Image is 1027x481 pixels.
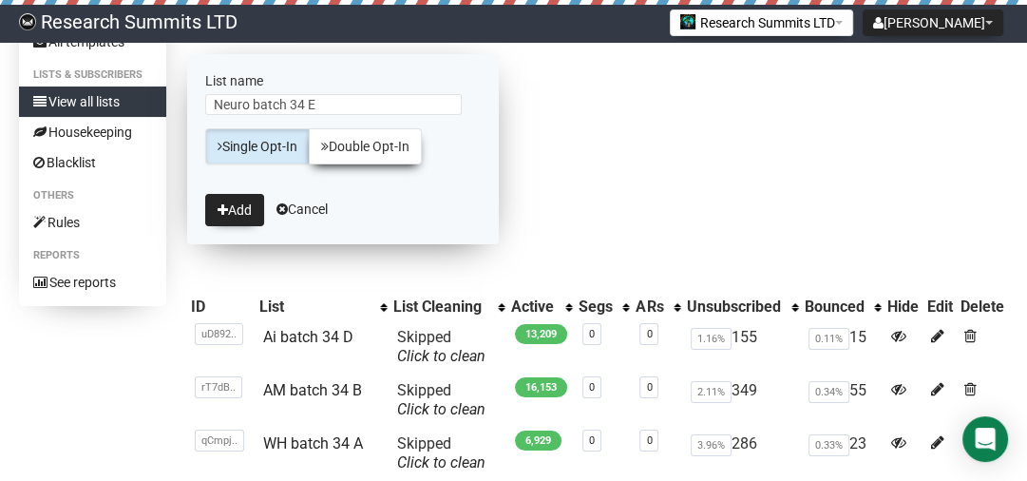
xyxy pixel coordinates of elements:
[511,298,556,317] div: Active
[19,184,166,207] li: Others
[191,298,251,317] div: ID
[683,427,801,480] td: 286
[683,374,801,427] td: 349
[515,377,567,397] span: 16,153
[808,381,849,403] span: 0.34%
[309,128,422,164] a: Double Opt-In
[263,381,362,399] a: AM batch 34 B
[205,94,462,115] input: The name of your new list
[187,294,255,320] th: ID: No sort applied, sorting is disabled
[646,381,652,394] a: 0
[19,147,166,178] a: Blacklist
[863,10,1003,36] button: [PERSON_NAME]
[589,434,595,447] a: 0
[397,400,485,418] a: Click to clean
[390,294,507,320] th: List Cleaning: No sort applied, activate to apply an ascending sort
[575,294,632,320] th: Segs: No sort applied, activate to apply an ascending sort
[801,294,884,320] th: Bounced: No sort applied, activate to apply an ascending sort
[205,194,264,226] button: Add
[884,294,922,320] th: Hide: No sort applied, sorting is disabled
[960,298,1004,317] div: Delete
[397,347,485,365] a: Click to clean
[579,298,613,317] div: Segs
[397,328,485,365] span: Skipped
[926,298,952,317] div: Edit
[962,416,1008,462] div: Open Intercom Messenger
[589,381,595,394] a: 0
[195,323,243,345] span: uD892..
[507,294,575,320] th: Active: No sort applied, activate to apply an ascending sort
[19,64,166,87] li: Lists & subscribers
[589,328,595,340] a: 0
[632,294,682,320] th: ARs: No sort applied, activate to apply an ascending sort
[256,294,390,320] th: List: No sort applied, activate to apply an ascending sort
[691,381,732,403] span: 2.11%
[263,328,353,346] a: Ai batch 34 D
[263,434,363,452] a: WH batch 34 A
[691,434,732,456] span: 3.96%
[680,14,695,29] img: 2.jpg
[801,427,884,480] td: 23
[205,128,310,164] a: Single Opt-In
[515,431,561,451] span: 6,929
[397,381,485,418] span: Skipped
[683,294,801,320] th: Unsubscribed: No sort applied, activate to apply an ascending sort
[957,294,1008,320] th: Delete: No sort applied, sorting is disabled
[636,298,663,317] div: ARs
[397,453,485,471] a: Click to clean
[887,298,919,317] div: Hide
[19,117,166,147] a: Housekeeping
[393,298,488,317] div: List Cleaning
[515,324,567,344] span: 13,209
[808,328,849,350] span: 0.11%
[195,430,244,452] span: qCmpj..
[646,328,652,340] a: 0
[19,87,166,117] a: View all lists
[19,13,36,30] img: bccbfd5974049ef095ce3c15df0eef5a
[808,434,849,456] span: 0.33%
[205,72,481,89] label: List name
[646,434,652,447] a: 0
[801,374,884,427] td: 55
[805,298,865,317] div: Bounced
[687,298,782,317] div: Unsubscribed
[19,267,166,298] a: See reports
[683,320,801,374] td: 155
[691,328,732,350] span: 1.16%
[670,10,853,36] button: Research Summits LTD
[922,294,956,320] th: Edit: No sort applied, sorting is disabled
[259,298,371,317] div: List
[19,207,166,238] a: Rules
[801,320,884,374] td: 15
[276,202,328,217] a: Cancel
[19,244,166,267] li: Reports
[397,434,485,471] span: Skipped
[195,376,242,398] span: rT7dB..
